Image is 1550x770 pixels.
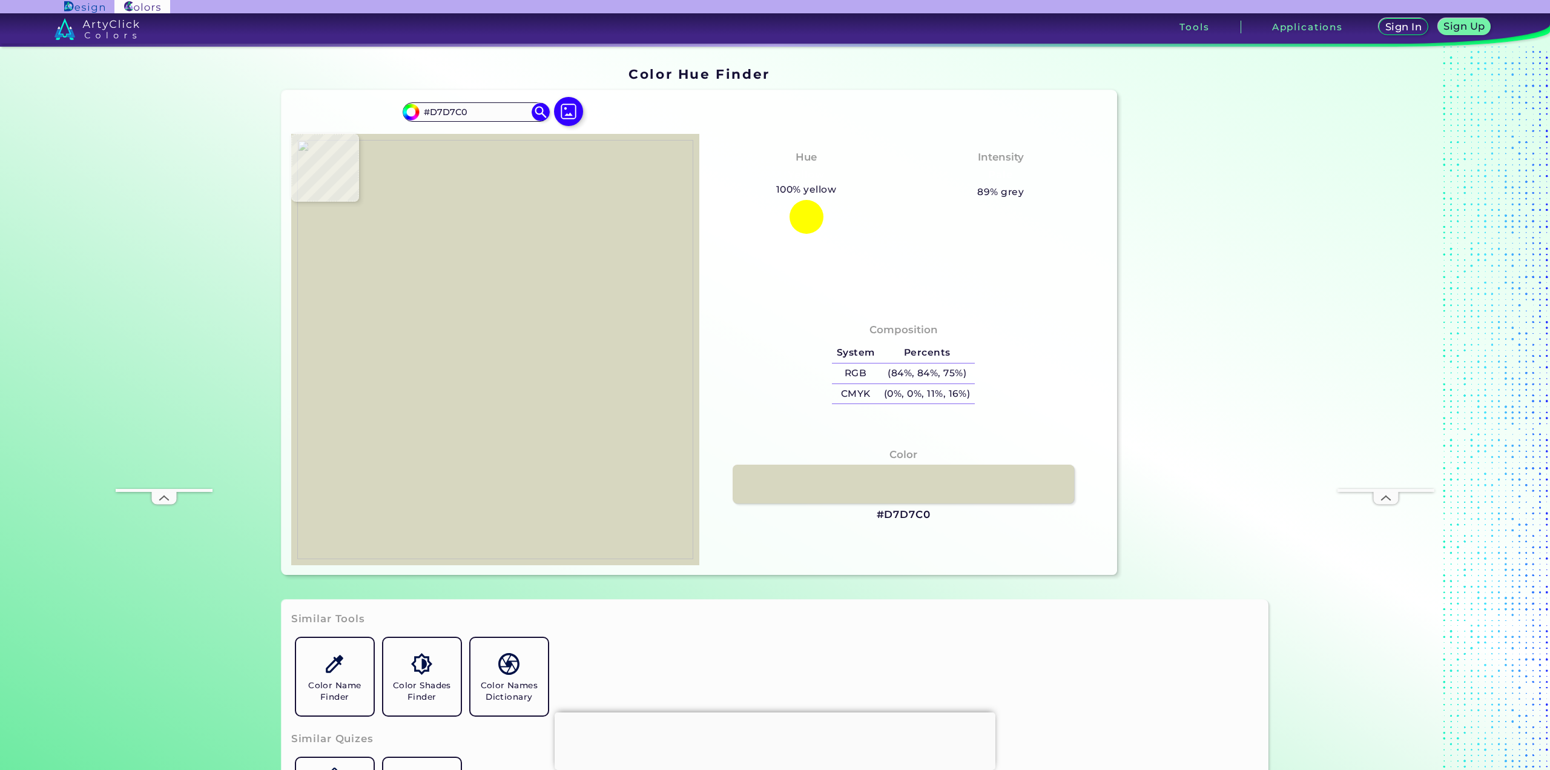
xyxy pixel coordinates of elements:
[832,384,879,404] h5: CMYK
[291,612,365,626] h3: Similar Tools
[628,65,770,83] h1: Color Hue Finder
[1122,62,1273,580] iframe: Advertisement
[498,653,519,674] img: icon_color_names_dictionary.svg
[771,182,841,197] h5: 100% yellow
[116,125,213,489] iframe: Advertisement
[64,1,105,13] img: ArtyClick Design logo
[378,633,466,720] a: Color Shades Finder
[1446,22,1483,31] h5: Sign Up
[783,168,830,182] h3: Yellow
[532,103,550,121] img: icon search
[877,508,931,522] h3: #D7D7C0
[832,363,879,383] h5: RGB
[555,712,995,767] iframe: Advertisement
[1387,22,1420,32] h5: Sign In
[879,343,975,363] h5: Percents
[554,97,583,126] img: icon picture
[978,148,1024,166] h4: Intensity
[1381,19,1426,35] a: Sign In
[291,732,374,746] h3: Similar Quizes
[475,680,543,703] h5: Color Names Dictionary
[466,633,553,720] a: Color Names Dictionary
[889,446,917,463] h4: Color
[1179,22,1209,32] h3: Tools
[879,384,975,404] h5: (0%, 0%, 11%, 16%)
[832,343,879,363] h5: System
[1337,125,1434,489] iframe: Advertisement
[411,653,432,674] img: icon_color_shades.svg
[54,18,140,40] img: logo_artyclick_colors_white.svg
[869,321,938,339] h4: Composition
[324,653,345,674] img: icon_color_name_finder.svg
[291,633,378,720] a: Color Name Finder
[420,104,532,120] input: type color..
[1272,22,1343,32] h3: Applications
[1440,19,1489,35] a: Sign Up
[796,148,817,166] h4: Hue
[983,168,1018,182] h3: Pale
[301,680,369,703] h5: Color Name Finder
[388,680,456,703] h5: Color Shades Finder
[297,140,693,559] img: edb6e87e-ee5c-4910-b7c9-083029af38e3
[977,184,1024,200] h5: 89% grey
[879,363,975,383] h5: (84%, 84%, 75%)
